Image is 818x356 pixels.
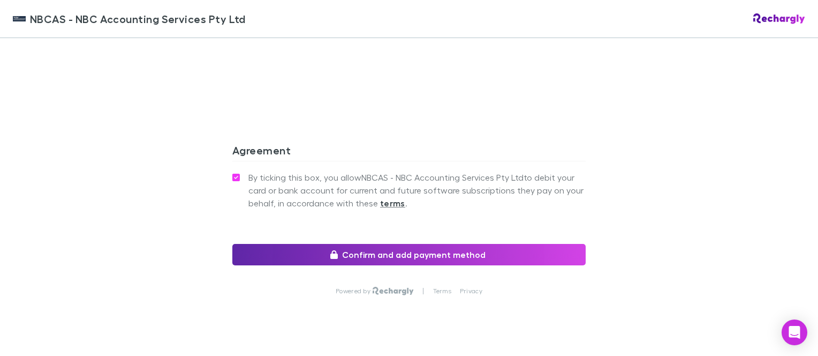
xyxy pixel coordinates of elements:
p: | [422,287,424,295]
p: Powered by [336,287,373,295]
strong: terms [380,198,405,209]
div: Open Intercom Messenger [782,320,807,345]
a: Privacy [460,287,482,295]
a: Terms [433,287,451,295]
img: Rechargly Logo [373,287,414,295]
img: NBCAS - NBC Accounting Services Pty Ltd's Logo [13,12,26,25]
span: By ticking this box, you allow NBCAS - NBC Accounting Services Pty Ltd to debit your card or bank... [248,171,586,210]
img: Rechargly Logo [753,13,805,24]
span: NBCAS - NBC Accounting Services Pty Ltd [30,11,246,27]
h3: Agreement [232,144,586,161]
button: Confirm and add payment method [232,244,586,265]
